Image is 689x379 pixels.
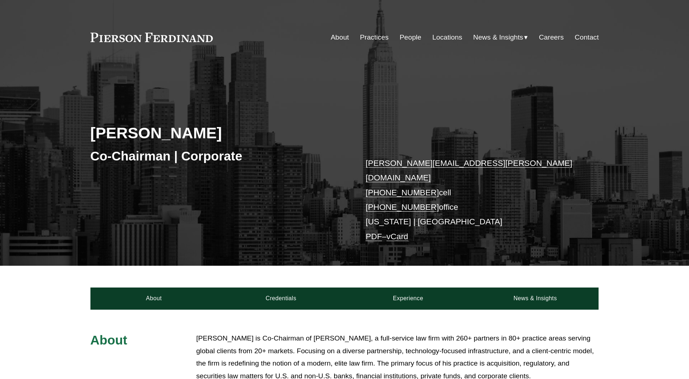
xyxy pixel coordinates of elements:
h2: [PERSON_NAME] [90,123,345,142]
a: [PHONE_NUMBER] [366,203,439,212]
a: [PERSON_NAME][EMAIL_ADDRESS][PERSON_NAME][DOMAIN_NAME] [366,159,572,182]
h3: Co-Chairman | Corporate [90,148,345,164]
a: About [331,30,349,44]
span: News & Insights [473,31,523,44]
a: PDF [366,232,382,241]
a: Practices [360,30,389,44]
a: vCard [386,232,408,241]
a: About [90,288,218,309]
a: Contact [575,30,599,44]
span: About [90,333,127,347]
p: cell office [US_STATE] | [GEOGRAPHIC_DATA] – [366,156,577,244]
a: Locations [432,30,462,44]
a: Credentials [218,288,345,309]
a: folder dropdown [473,30,528,44]
a: News & Insights [471,288,599,309]
a: Careers [539,30,564,44]
a: [PHONE_NUMBER] [366,188,439,197]
a: People [400,30,421,44]
a: Experience [345,288,472,309]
